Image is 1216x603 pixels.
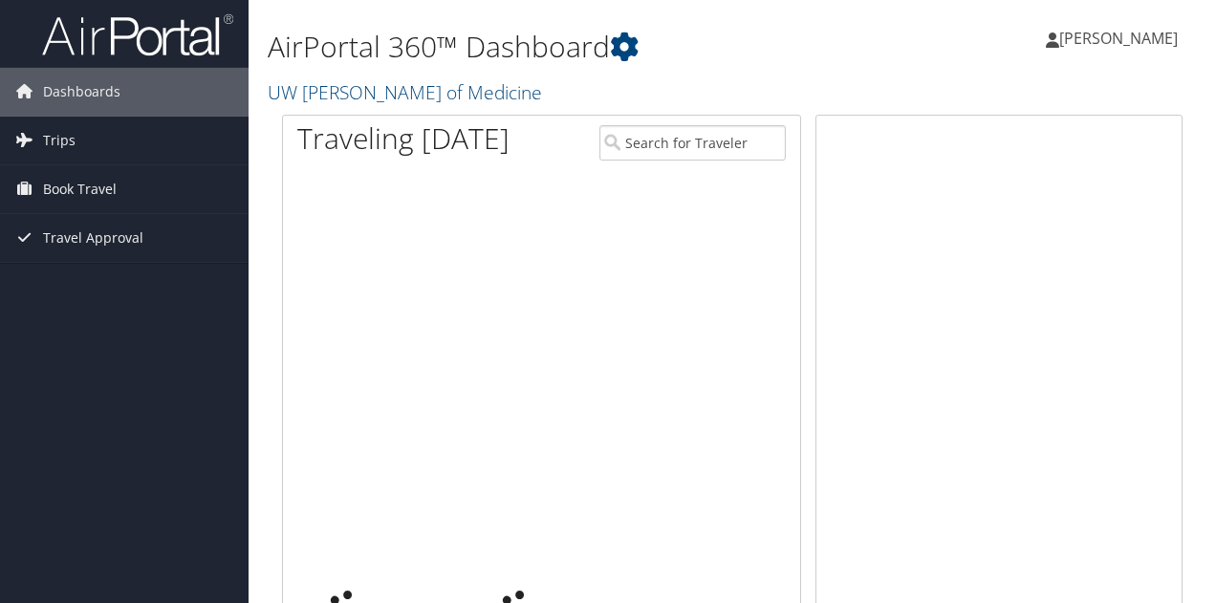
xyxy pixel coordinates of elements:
[297,118,510,159] h1: Traveling [DATE]
[268,79,547,105] a: UW [PERSON_NAME] of Medicine
[43,165,117,213] span: Book Travel
[1059,28,1178,49] span: [PERSON_NAME]
[599,125,787,161] input: Search for Traveler
[42,12,233,57] img: airportal-logo.png
[43,117,76,164] span: Trips
[268,27,887,67] h1: AirPortal 360™ Dashboard
[43,68,120,116] span: Dashboards
[1046,10,1197,67] a: [PERSON_NAME]
[43,214,143,262] span: Travel Approval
